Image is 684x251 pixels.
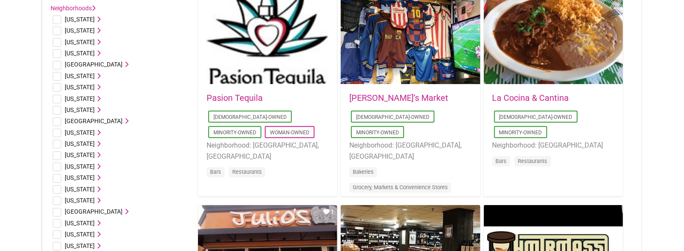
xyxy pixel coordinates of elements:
a: Restaurants [232,169,262,175]
span: [US_STATE] [65,50,95,57]
span: [GEOGRAPHIC_DATA] [65,208,123,215]
li: Neighborhood: [GEOGRAPHIC_DATA], [GEOGRAPHIC_DATA] [207,140,329,162]
span: [US_STATE] [65,140,95,147]
a: Bars [496,158,507,164]
a: Minority-Owned [499,130,542,136]
li: Neighborhood: [GEOGRAPHIC_DATA] [492,140,615,151]
span: [US_STATE] [65,242,95,249]
a: Restaurants [518,158,548,164]
span: [US_STATE] [65,174,95,181]
li: Neighborhood: [GEOGRAPHIC_DATA], [GEOGRAPHIC_DATA] [349,140,471,162]
a: Minority-Owned [213,130,256,136]
span: [US_STATE] [65,129,95,136]
a: Grocery, Markets & Convenience Stores [353,184,448,191]
span: [GEOGRAPHIC_DATA] [65,118,123,124]
span: [US_STATE] [65,197,95,204]
span: [US_STATE] [65,16,95,23]
span: [GEOGRAPHIC_DATA] [65,61,123,68]
a: La Cocina & Cantina [492,93,569,103]
span: [US_STATE] [65,73,95,79]
a: [DEMOGRAPHIC_DATA]-Owned [356,114,429,120]
a: Minority-Owned [356,130,399,136]
span: [US_STATE] [65,27,95,34]
a: Bakeries [353,169,374,175]
a: [PERSON_NAME]’s Market [349,93,448,103]
a: Bars [210,169,221,175]
span: [US_STATE] [65,84,95,91]
a: [DEMOGRAPHIC_DATA]-Owned [499,114,573,120]
span: [US_STATE] [65,220,95,227]
a: Pasion Tequila [207,93,263,103]
span: [US_STATE] [65,151,95,158]
span: [US_STATE] [65,106,95,113]
a: Woman-Owned [270,130,309,136]
a: Neighborhoods [51,5,96,12]
span: [US_STATE] [65,231,95,238]
span: [US_STATE] [65,163,95,170]
span: [US_STATE] [65,39,95,45]
span: [US_STATE] [65,95,95,102]
a: [DEMOGRAPHIC_DATA]-Owned [213,114,287,120]
span: [US_STATE] [65,186,95,193]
